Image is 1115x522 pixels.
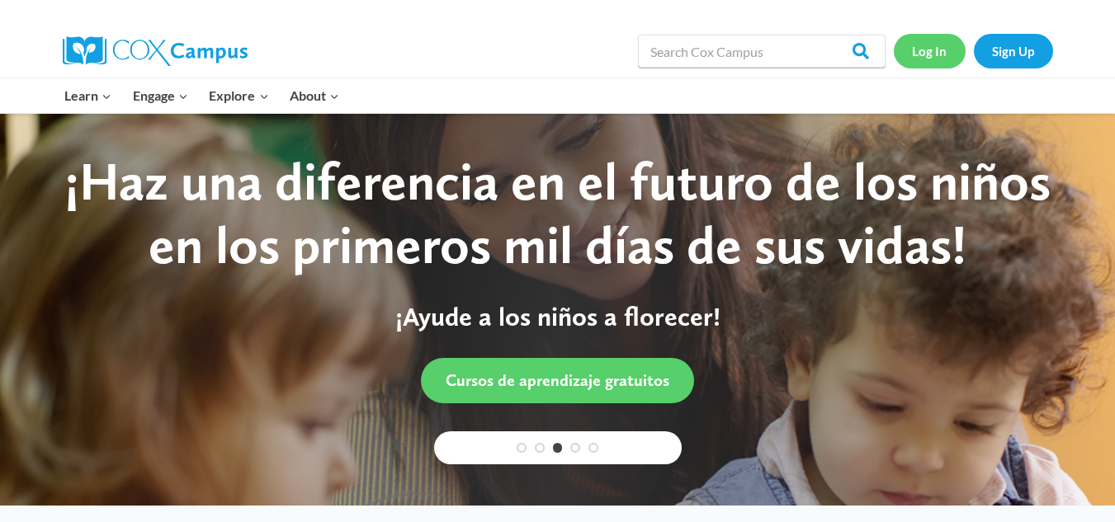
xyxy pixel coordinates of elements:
a: 5 [588,443,598,453]
button: Child menu of Learn [54,78,123,113]
span: Cursos de aprendizaje gratuitos [446,370,669,390]
div: ¡Haz una diferencia en el futuro de los niños en los primeros mil días de sus vidas! [42,150,1074,277]
a: Sign Up [974,34,1053,68]
a: 1 [517,443,527,453]
a: Cursos de aprendizaje gratuitos [421,358,694,403]
a: 3 [553,443,563,453]
img: Cox Campus [63,36,248,66]
nav: Primary Navigation [54,78,350,113]
a: 2 [535,443,545,453]
p: ¡Ayude a los niños a florecer! [42,301,1074,332]
nav: Secondary Navigation [894,34,1053,68]
button: Child menu of Explore [199,78,280,113]
button: Child menu of Engage [122,78,199,113]
button: Child menu of About [279,78,350,113]
input: Search Cox Campus [638,35,886,68]
a: Log In [894,34,966,68]
a: 4 [570,443,580,453]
